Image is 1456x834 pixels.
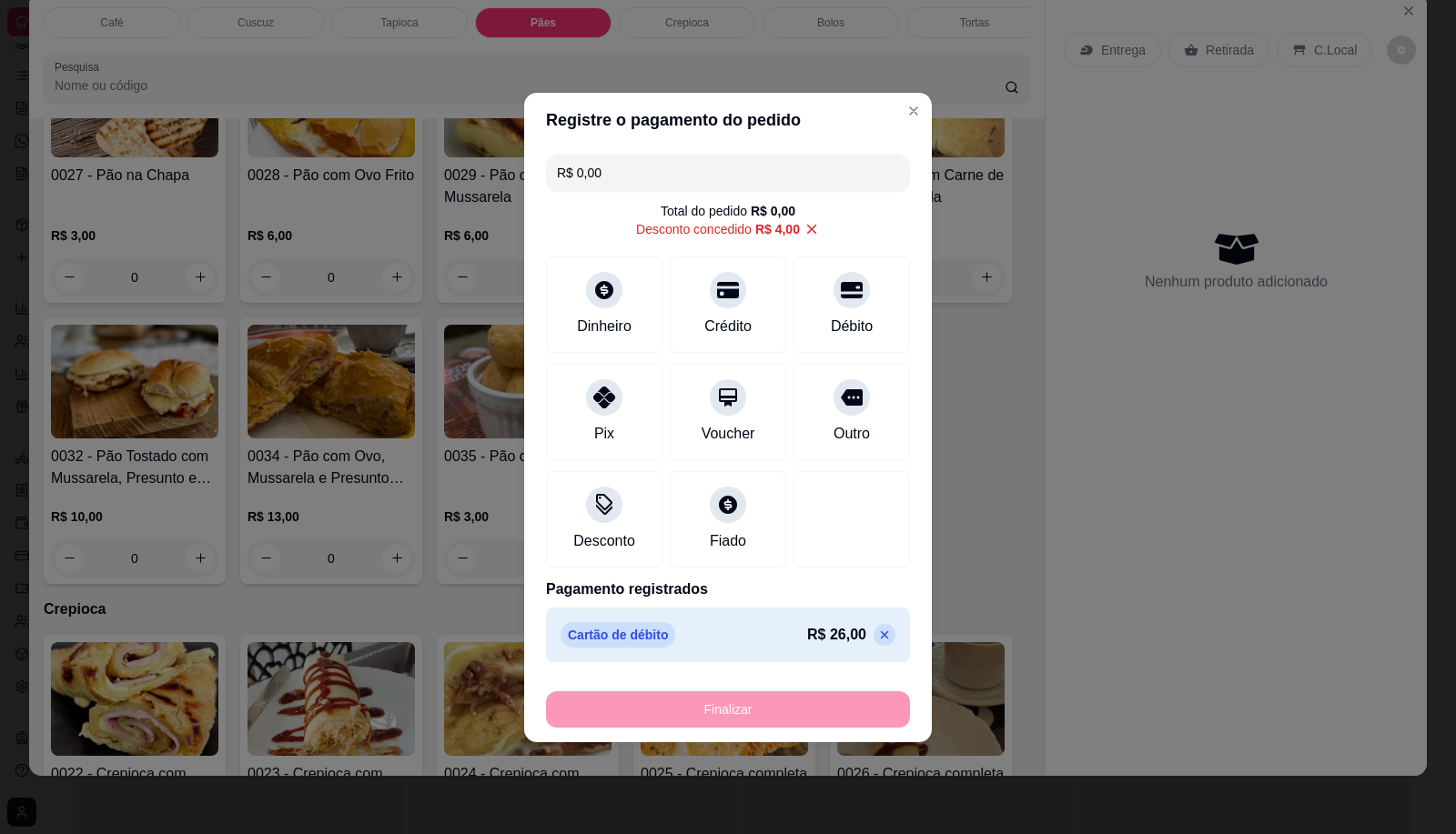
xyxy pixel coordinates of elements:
div: Desconto concedido [636,220,800,238]
div: R$ 4,00 [755,220,800,238]
div: Fiado [710,530,746,552]
div: Dinheiro [577,316,632,337]
div: Desconto [573,530,635,552]
div: Voucher [702,423,755,445]
div: Outro [834,423,870,445]
button: Close [899,96,928,126]
div: Total do pedido [661,202,795,220]
div: Débito [831,316,873,337]
div: Crédito [704,316,752,337]
input: Ex.: hambúrguer de cordeiro [557,155,899,191]
header: Registre o pagamento do pedido [524,93,932,147]
p: Pagamento registrados [546,578,910,600]
p: R$ 26,00 [807,624,866,646]
div: R$ 0,00 [751,202,795,220]
div: Pix [594,423,614,445]
p: Cartão de débito [561,622,675,648]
